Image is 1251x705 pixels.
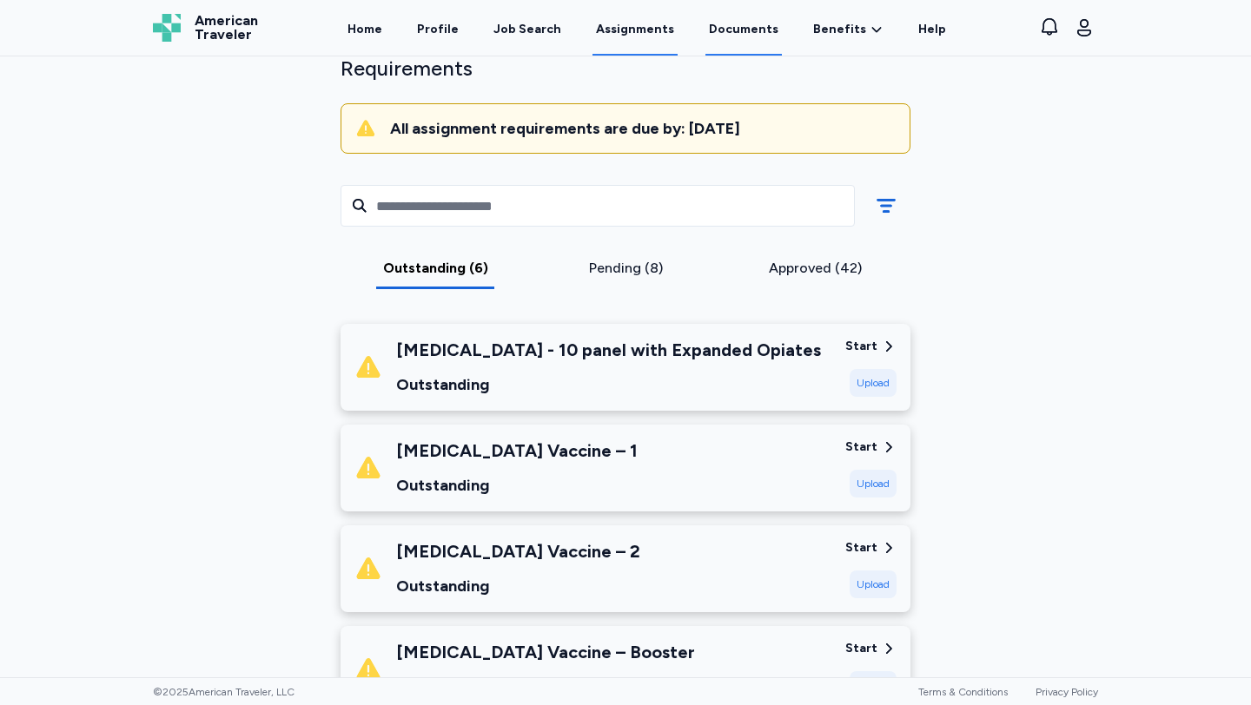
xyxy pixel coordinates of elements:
[850,470,897,497] div: Upload
[396,372,821,397] div: Outstanding
[727,258,903,279] div: Approved (42)
[592,2,678,56] a: Assignments
[396,574,640,598] div: Outstanding
[850,570,897,598] div: Upload
[195,14,258,42] span: American Traveler
[538,258,714,279] div: Pending (8)
[396,473,638,497] div: Outstanding
[341,55,910,82] div: Requirements
[390,118,896,139] div: All assignment requirements are due by: [DATE]
[705,2,782,56] a: Documents
[845,539,877,557] div: Start
[153,14,181,42] img: Logo
[813,21,866,38] span: Benefits
[845,338,877,355] div: Start
[850,671,897,699] div: Upload
[153,685,295,699] span: © 2025 American Traveler, LLC
[813,21,884,38] a: Benefits
[396,675,695,699] div: Outstanding
[396,640,695,664] div: [MEDICAL_DATA] Vaccine – Booster
[396,338,821,362] div: [MEDICAL_DATA] - 10 panel with Expanded Opiates
[918,686,1008,698] a: Terms & Conditions
[493,21,561,38] div: Job Search
[1036,686,1098,698] a: Privacy Policy
[396,539,640,563] div: [MEDICAL_DATA] Vaccine – 2
[396,438,638,463] div: [MEDICAL_DATA] Vaccine – 1
[845,640,877,657] div: Start
[845,438,877,456] div: Start
[347,258,524,279] div: Outstanding (6)
[850,369,897,397] div: Upload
